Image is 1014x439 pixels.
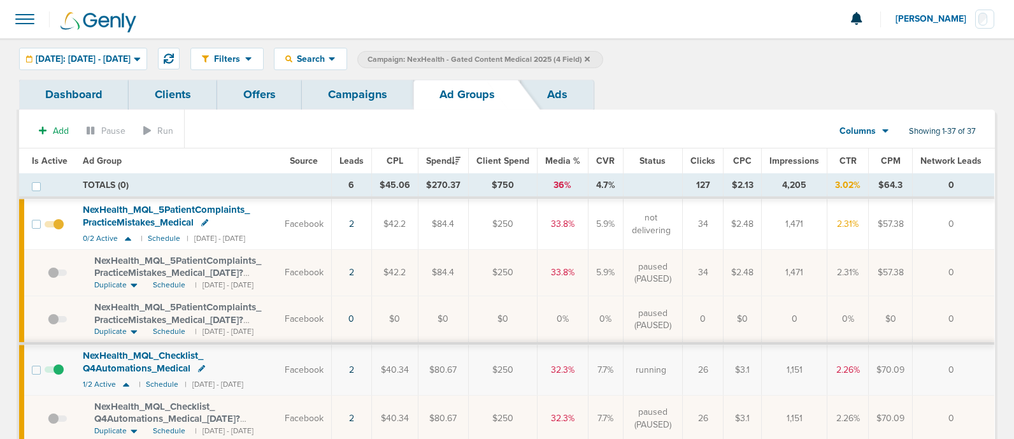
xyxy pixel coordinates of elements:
[61,12,136,32] img: Genly
[371,174,418,198] td: $45.06
[195,326,253,337] small: | [DATE] - [DATE]
[839,155,857,166] span: CTR
[827,174,869,198] td: 3.02%
[139,380,139,389] small: |
[349,413,354,424] a: 2
[521,80,594,110] a: Ads
[537,250,588,296] td: 33.8%
[639,155,666,166] span: Status
[331,174,371,198] td: 6
[83,350,203,374] span: NexHealth_ MQL_ Checklist_ Q4Automations_ Medical
[827,343,869,395] td: 2.26%
[387,155,403,166] span: CPL
[762,250,827,296] td: 1,471
[683,296,724,344] td: 0
[545,155,580,166] span: Media %
[476,155,529,166] span: Client Spend
[209,54,245,64] span: Filters
[413,80,521,110] a: Ad Groups
[537,174,588,198] td: 36%
[302,80,413,110] a: Campaigns
[153,326,185,337] span: Schedule
[371,250,418,296] td: $42.2
[277,198,332,249] td: Facebook
[153,426,185,436] span: Schedule
[683,198,724,249] td: 34
[762,296,827,344] td: 0
[588,250,623,296] td: 5.9%
[762,174,827,198] td: 4,205
[217,80,302,110] a: Offers
[869,343,913,395] td: $70.09
[418,174,468,198] td: $270.37
[32,122,76,140] button: Add
[537,198,588,249] td: 33.8%
[368,54,590,65] span: Campaign: NexHealth - Gated Content Medical 2025 (4 Field)
[588,296,623,344] td: 0%
[371,296,418,344] td: $0
[129,80,217,110] a: Clients
[724,343,762,395] td: $3.1
[53,126,69,136] span: Add
[19,80,129,110] a: Dashboard
[468,296,537,344] td: $0
[348,313,354,324] a: 0
[349,267,354,278] a: 2
[83,155,122,166] span: Ad Group
[94,326,127,337] span: Duplicate
[94,301,261,338] span: NexHealth_ MQL_ 5PatientComplaints_ PracticeMistakes_ Medical_ [DATE]?id=183&cmp_ id=9658082
[869,174,913,198] td: $64.3
[683,343,724,395] td: 26
[913,296,995,344] td: 0
[468,198,537,249] td: $250
[537,296,588,344] td: 0%
[468,174,537,198] td: $750
[869,250,913,296] td: $57.38
[623,250,682,296] td: paused (PAUSED)
[913,343,995,395] td: 0
[94,255,261,291] span: NexHealth_ MQL_ 5PatientComplaints_ PracticeMistakes_ Medical_ [DATE]?id=183&cmp_ id=9658082
[195,280,253,291] small: | [DATE] - [DATE]
[36,55,131,64] span: [DATE]: [DATE] - [DATE]
[537,343,588,395] td: 32.3%
[195,426,253,436] small: | [DATE] - [DATE]
[418,343,468,395] td: $80.67
[623,296,682,344] td: paused (PAUSED)
[153,280,185,291] span: Schedule
[683,174,724,198] td: 127
[83,234,118,243] span: 0/2 Active
[724,198,762,249] td: $2.48
[690,155,715,166] span: Clicks
[146,380,178,389] small: Schedule
[631,212,671,236] span: not delivering
[827,250,869,296] td: 2.31%
[920,155,982,166] span: Network Leads
[418,198,468,249] td: $84.4
[185,380,243,389] small: | [DATE] - [DATE]
[94,280,127,291] span: Duplicate
[290,155,318,166] span: Source
[909,126,976,137] span: Showing 1-37 of 37
[588,198,623,249] td: 5.9%
[869,296,913,344] td: $0
[75,174,331,198] td: TOTALS (0)
[636,364,666,377] span: running
[827,296,869,344] td: 0%
[896,15,975,24] span: [PERSON_NAME]
[683,250,724,296] td: 34
[588,174,623,198] td: 4.7%
[371,198,418,249] td: $42.2
[418,250,468,296] td: $84.4
[769,155,819,166] span: Impressions
[468,343,537,395] td: $250
[94,426,127,436] span: Duplicate
[762,198,827,249] td: 1,471
[724,250,762,296] td: $2.48
[588,343,623,395] td: 7.7%
[277,343,332,395] td: Facebook
[827,198,869,249] td: 2.31%
[468,250,537,296] td: $250
[277,250,332,296] td: Facebook
[83,380,116,389] span: 1/2 Active
[881,155,901,166] span: CPM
